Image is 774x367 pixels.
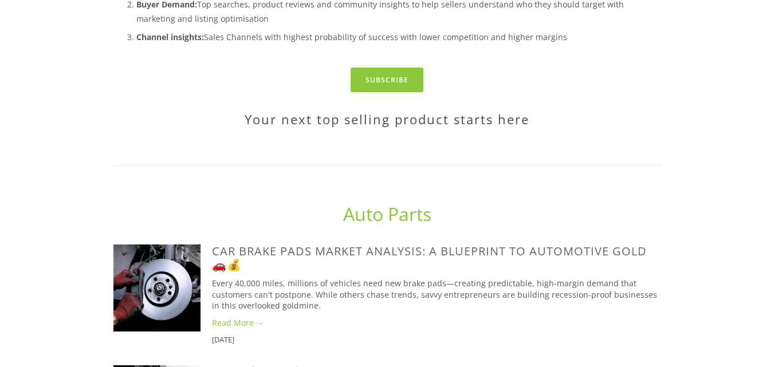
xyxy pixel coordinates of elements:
[212,278,661,311] p: Every 40,000 miles, millions of vehicles need new brake pads—creating predictable, high-margin de...
[136,30,661,44] p: Sales Channels with highest probability of success with lower competition and higher margins
[351,68,423,92] a: Subscribe
[113,112,661,127] h2: Your next top selling product starts here
[343,202,431,226] a: Auto Parts
[136,31,204,42] strong: Channel insights:
[113,244,212,332] a: Car Brake Pads Market Analysis: A Blueprint to Automotive Gold 🚗💰
[212,317,661,329] a: Read More →
[212,243,647,273] a: Car Brake Pads Market Analysis: A Blueprint to Automotive Gold 🚗💰
[212,334,234,345] time: [DATE]
[113,244,201,332] img: Car Brake Pads Market Analysis: A Blueprint to Automotive Gold 🚗💰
